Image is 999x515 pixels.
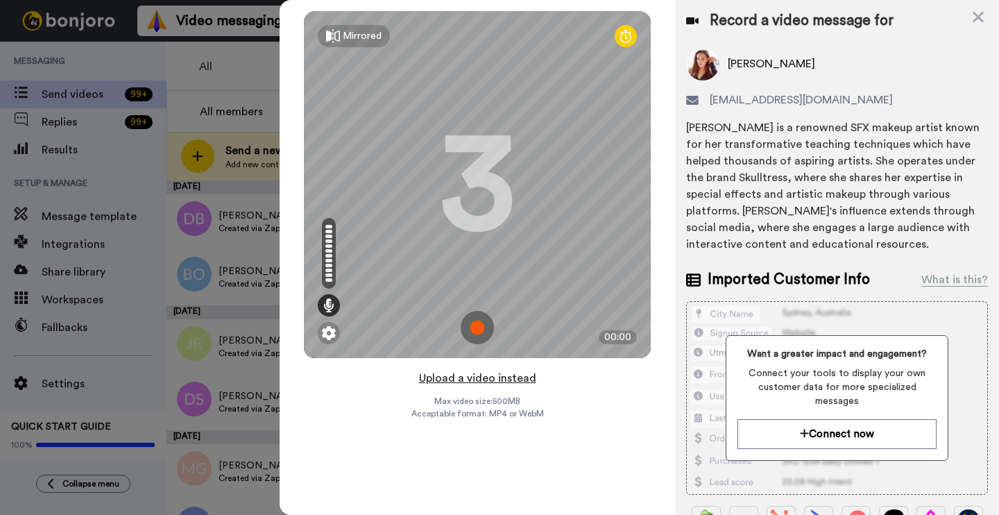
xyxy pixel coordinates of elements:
button: Connect now [737,419,936,449]
span: [EMAIL_ADDRESS][DOMAIN_NAME] [710,92,893,108]
span: Want a greater impact and engagement? [737,347,936,361]
div: What is this? [921,271,988,288]
div: 00:00 [599,330,637,344]
span: Acceptable format: MP4 or WebM [411,408,544,419]
img: ic_gear.svg [322,326,336,340]
img: ic_record_start.svg [461,311,494,344]
div: 3 [439,133,515,237]
span: Max video size: 500 MB [434,396,520,407]
div: [PERSON_NAME] is a renowned SFX makeup artist known for her transformative teaching techniques wh... [686,119,988,253]
span: Connect your tools to display your own customer data for more specialized messages [737,366,936,408]
span: Imported Customer Info [708,269,870,290]
button: Upload a video instead [415,369,540,387]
